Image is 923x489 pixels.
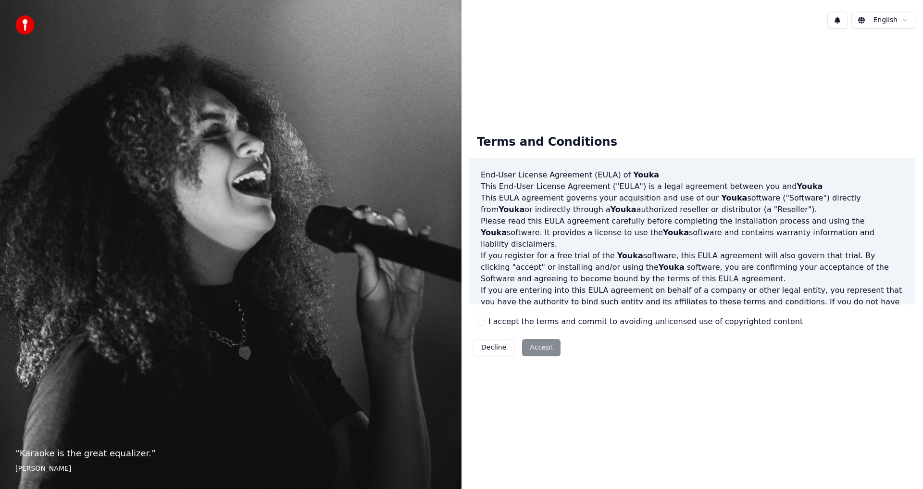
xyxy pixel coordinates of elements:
[481,215,904,250] p: Please read this EULA agreement carefully before completing the installation process and using th...
[15,447,446,460] p: “ Karaoke is the great equalizer. ”
[633,170,659,179] span: Youka
[15,464,446,474] footer: [PERSON_NAME]
[611,205,636,214] span: Youka
[15,15,35,35] img: youka
[481,228,507,237] span: Youka
[797,182,823,191] span: Youka
[659,263,685,272] span: Youka
[663,228,689,237] span: Youka
[469,127,625,158] div: Terms and Conditions
[488,316,803,327] label: I accept the terms and commit to avoiding unlicensed use of copyrighted content
[481,181,904,192] p: This End-User License Agreement ("EULA") is a legal agreement between you and
[481,285,904,331] p: If you are entering into this EULA agreement on behalf of a company or other legal entity, you re...
[481,192,904,215] p: This EULA agreement governs your acquisition and use of our software ("Software") directly from o...
[481,250,904,285] p: If you register for a free trial of the software, this EULA agreement will also govern that trial...
[481,169,904,181] h3: End-User License Agreement (EULA) of
[721,193,747,202] span: Youka
[473,339,514,356] button: Decline
[617,251,643,260] span: Youka
[499,205,524,214] span: Youka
